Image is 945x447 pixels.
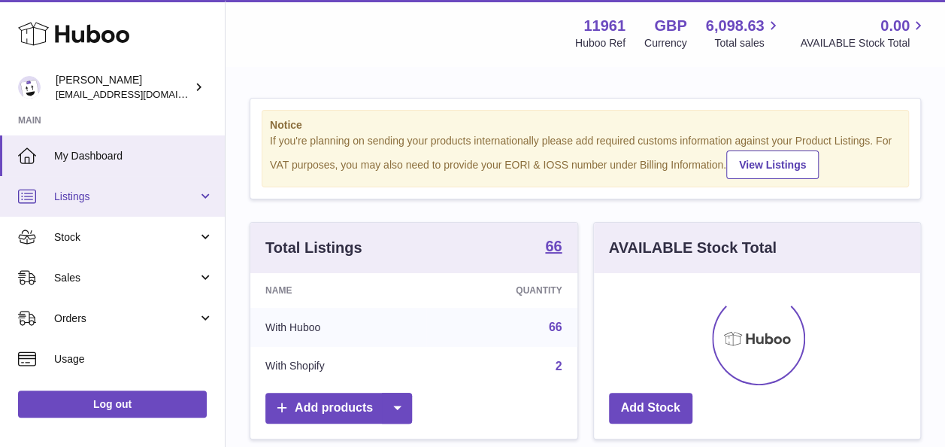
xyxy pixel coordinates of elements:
a: 66 [549,321,562,333]
span: My Dashboard [54,149,214,163]
span: 6,098.63 [706,16,765,36]
div: [PERSON_NAME] [56,73,191,102]
div: If you're planning on sending your products internationally please add required customs informati... [270,134,901,179]
a: 0.00 AVAILABLE Stock Total [800,16,927,50]
th: Quantity [426,273,577,308]
h3: Total Listings [265,238,362,258]
a: Add products [265,393,412,424]
span: Listings [54,190,198,204]
div: Currency [644,36,687,50]
a: 66 [545,239,562,257]
span: Stock [54,230,198,245]
strong: 11961 [583,16,625,36]
td: With Shopify [250,347,426,386]
a: 2 [556,360,562,372]
strong: 66 [545,239,562,254]
h3: AVAILABLE Stock Total [609,238,777,258]
span: Sales [54,271,198,285]
a: Add Stock [609,393,692,424]
a: View Listings [726,151,819,179]
span: 0.00 [880,16,910,36]
a: Log out [18,391,207,418]
strong: GBP [654,16,686,36]
span: Orders [54,312,198,326]
span: AVAILABLE Stock Total [800,36,927,50]
strong: Notice [270,118,901,132]
div: Huboo Ref [575,36,625,50]
span: Usage [54,352,214,366]
img: internalAdmin-11961@internal.huboo.com [18,76,41,99]
span: [EMAIL_ADDRESS][DOMAIN_NAME] [56,88,221,100]
td: With Huboo [250,308,426,347]
a: 6,098.63 Total sales [706,16,782,50]
span: Total sales [714,36,781,50]
th: Name [250,273,426,308]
